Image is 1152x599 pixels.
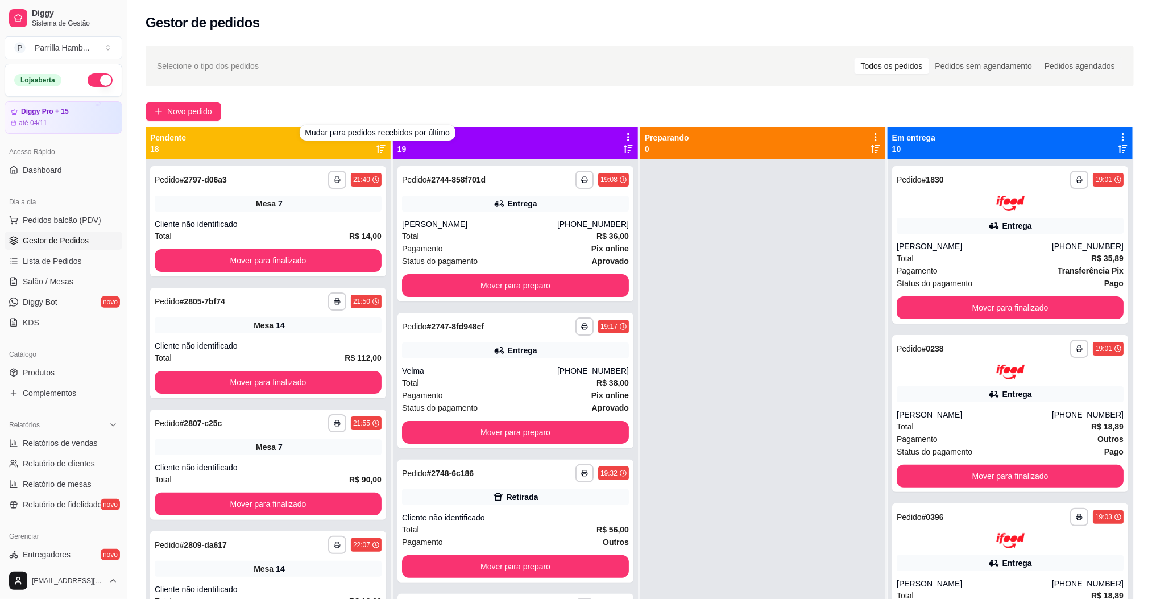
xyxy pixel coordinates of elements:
[402,365,557,377] div: Velma
[897,175,922,184] span: Pedido
[5,345,122,363] div: Catálogo
[23,164,62,176] span: Dashboard
[402,218,557,230] div: [PERSON_NAME]
[596,525,629,534] strong: R$ 56,00
[922,175,944,184] strong: # 1830
[402,402,478,414] span: Status do pagamento
[23,255,82,267] span: Lista de Pedidos
[506,491,538,503] div: Retirada
[507,198,537,209] div: Entrega
[157,60,259,72] span: Selecione o tipo dos pedidos
[402,230,419,242] span: Total
[353,419,370,428] div: 21:55
[9,420,40,429] span: Relatórios
[155,371,382,394] button: Mover para finalizado
[600,322,618,331] div: 19:17
[276,320,285,331] div: 14
[5,293,122,311] a: Diggy Botnovo
[23,317,39,328] span: KDS
[402,555,629,578] button: Mover para preparo
[146,102,221,121] button: Novo pedido
[21,108,69,116] article: Diggy Pro + 15
[5,455,122,473] a: Relatório de clientes
[19,118,47,127] article: até 04/11
[5,384,122,402] a: Complementos
[349,475,382,484] strong: R$ 90,00
[591,244,629,253] strong: Pix online
[353,175,370,184] div: 21:40
[5,567,122,594] button: [EMAIL_ADDRESS][DOMAIN_NAME]
[5,527,122,546] div: Gerenciar
[600,175,618,184] div: 19:08
[1095,175,1112,184] div: 19:01
[427,469,474,478] strong: # 2748-6c186
[5,101,122,134] a: Diggy Pro + 15até 04/11
[402,523,419,536] span: Total
[155,493,382,515] button: Mover para finalizado
[155,584,382,595] div: Cliente não identificado
[897,409,1052,420] div: [PERSON_NAME]
[402,322,427,331] span: Pedido
[5,232,122,250] a: Gestor de Pedidos
[5,161,122,179] a: Dashboard
[897,578,1052,589] div: [PERSON_NAME]
[5,36,122,59] button: Select a team
[855,58,929,74] div: Todos os pedidos
[402,421,629,444] button: Mover para preparo
[349,232,382,241] strong: R$ 14,00
[5,143,122,161] div: Acesso Rápido
[35,42,89,53] div: Parrilla Hamb ...
[596,378,629,387] strong: R$ 38,00
[5,193,122,211] div: Dia a dia
[897,420,914,433] span: Total
[645,132,689,143] p: Preparando
[23,478,92,490] span: Relatório de mesas
[1002,220,1031,232] div: Entrega
[353,297,370,306] div: 21:50
[892,132,935,143] p: Em entrega
[397,143,422,155] p: 19
[88,73,113,87] button: Alterar Status
[23,296,57,308] span: Diggy Bot
[897,252,914,265] span: Total
[180,419,222,428] strong: # 2807-c25c
[1095,513,1112,522] div: 19:03
[1091,422,1124,431] strong: R$ 18,89
[155,218,382,230] div: Cliente não identificado
[402,469,427,478] span: Pedido
[402,389,443,402] span: Pagamento
[996,533,1025,548] img: ifood
[32,576,104,585] span: [EMAIL_ADDRESS][DOMAIN_NAME]
[5,272,122,291] a: Salão / Mesas
[150,143,186,155] p: 18
[150,132,186,143] p: Pendente
[5,211,122,229] button: Pedidos balcão (PDV)
[23,387,76,399] span: Complementos
[276,563,285,575] div: 14
[897,513,922,522] span: Pedido
[1104,447,1124,456] strong: Pago
[427,322,484,331] strong: # 2747-8fd948cf
[996,196,1025,211] img: ifood
[254,320,274,331] span: Mesa
[180,297,225,306] strong: # 2805-7bf74
[155,340,382,352] div: Cliente não identificado
[897,296,1124,319] button: Mover para finalizado
[557,365,629,377] div: [PHONE_NUMBER]
[1091,254,1124,263] strong: R$ 35,89
[592,403,629,412] strong: aprovado
[591,391,629,400] strong: Pix online
[402,255,478,267] span: Status do pagamento
[5,475,122,493] a: Relatório de mesas
[922,344,944,353] strong: # 0238
[155,462,382,473] div: Cliente não identificado
[254,563,274,575] span: Mesa
[155,230,172,242] span: Total
[23,458,95,469] span: Relatório de clientes
[1104,279,1124,288] strong: Pago
[897,445,972,458] span: Status do pagamento
[14,42,26,53] span: P
[402,274,629,297] button: Mover para preparo
[5,363,122,382] a: Produtos
[1052,241,1124,252] div: [PHONE_NUMBER]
